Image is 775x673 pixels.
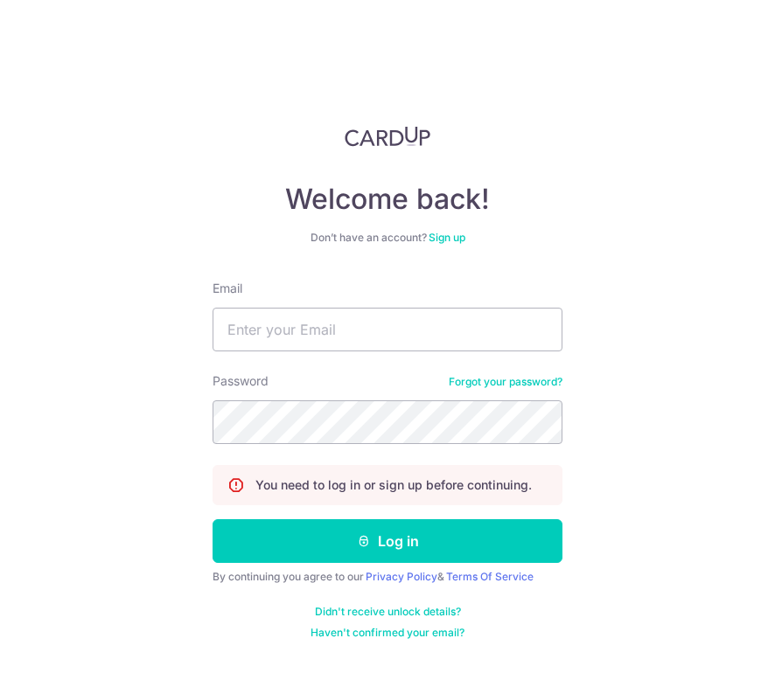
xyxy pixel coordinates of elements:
[315,605,461,619] a: Didn't receive unlock details?
[213,372,269,390] label: Password
[213,182,562,217] h4: Welcome back!
[255,476,532,494] p: You need to log in or sign up before continuing.
[366,570,437,583] a: Privacy Policy
[213,570,562,584] div: By continuing you agree to our &
[429,231,465,244] a: Sign up
[345,126,430,147] img: CardUp Logo
[213,519,562,563] button: Log in
[446,570,534,583] a: Terms Of Service
[449,375,562,389] a: Forgot your password?
[213,280,242,297] label: Email
[213,308,562,351] input: Enter your Email
[311,626,464,640] a: Haven't confirmed your email?
[213,231,562,245] div: Don’t have an account?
